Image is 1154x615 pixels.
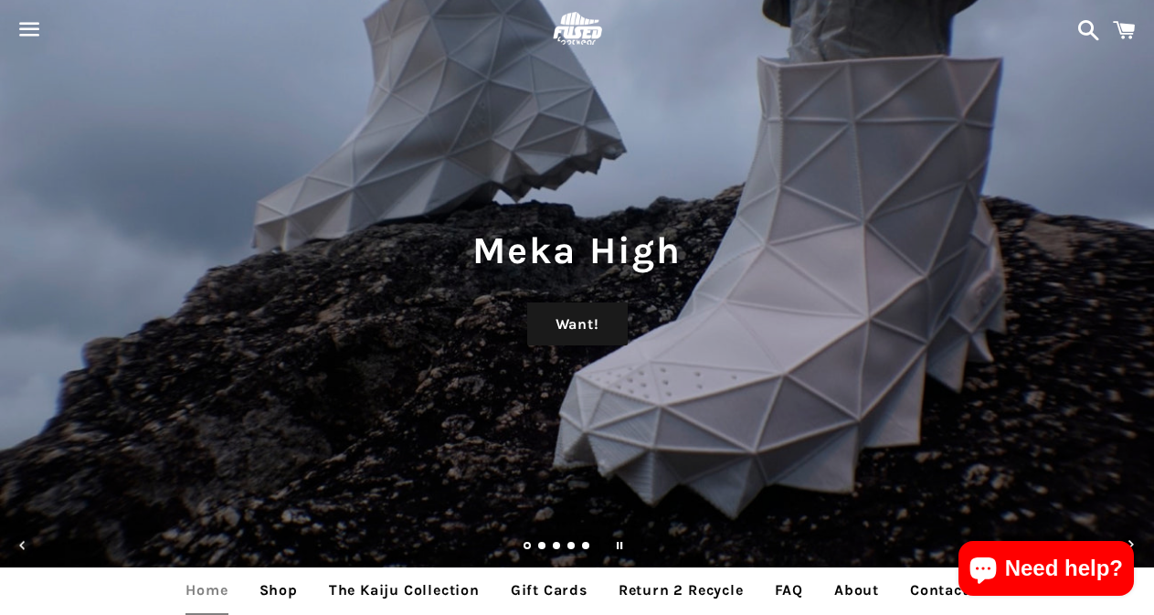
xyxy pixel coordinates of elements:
a: About [821,567,893,613]
a: Load slide 2 [538,543,547,552]
a: Load slide 3 [553,543,562,552]
a: FAQ [761,567,817,613]
a: Home [172,567,241,613]
h1: Meka High [18,224,1136,277]
a: Want! [527,302,628,346]
a: Contact [896,567,982,613]
a: Shop [246,567,312,613]
button: Pause slideshow [599,525,640,566]
a: Slide 1, current [524,543,533,552]
button: Previous slide [3,525,43,566]
a: Return 2 Recycle [605,567,757,613]
a: Gift Cards [497,567,601,613]
a: Load slide 5 [582,543,591,552]
a: Load slide 4 [567,543,577,552]
button: Next slide [1111,525,1151,566]
a: The Kaiju Collection [315,567,493,613]
inbox-online-store-chat: Shopify online store chat [953,541,1139,600]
